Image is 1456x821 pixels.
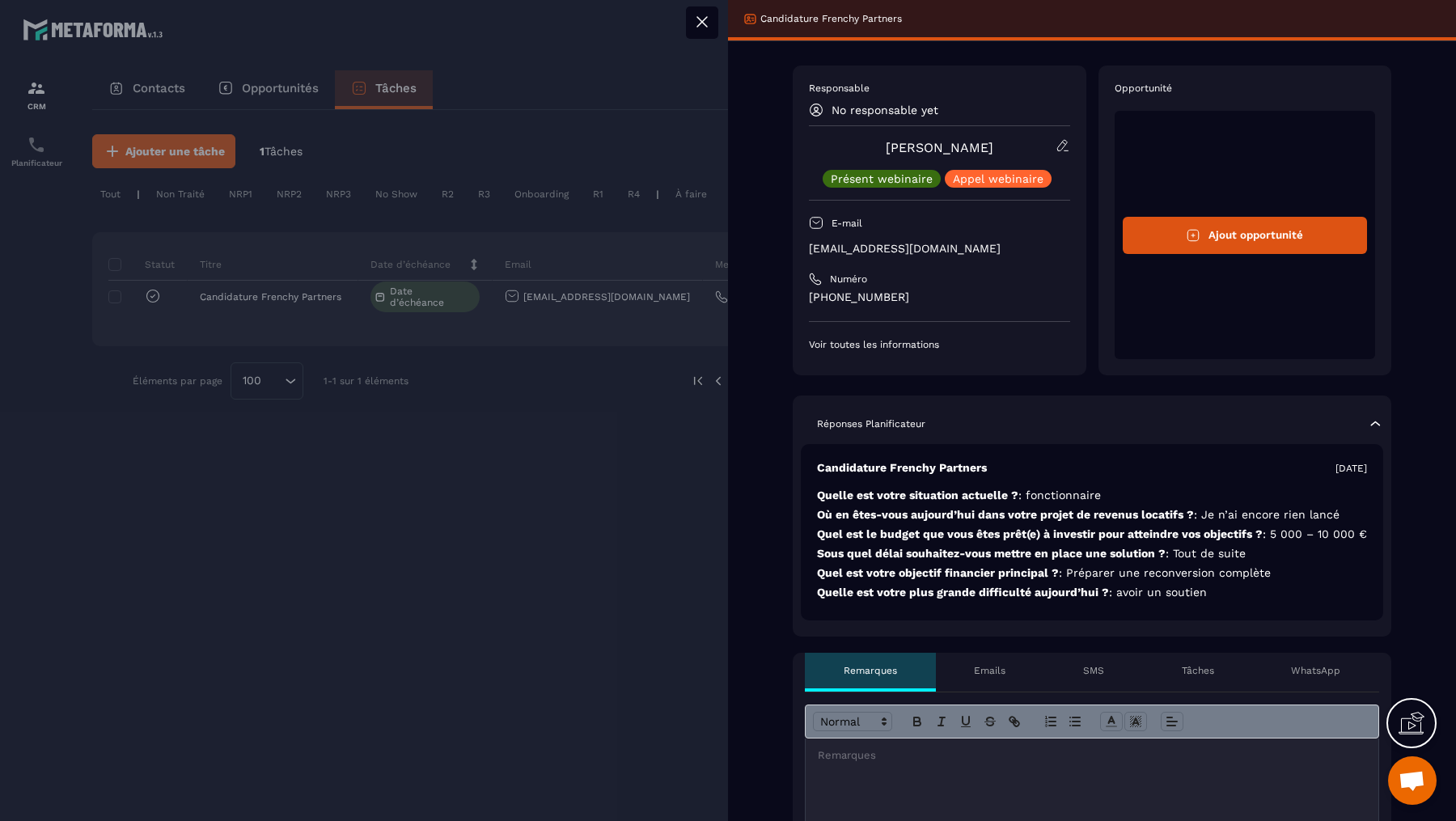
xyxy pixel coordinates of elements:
p: Remarques [844,664,897,677]
p: Responsable [809,82,1070,95]
p: Où en êtes-vous aujourd’hui dans votre projet de revenus locatifs ? [817,507,1367,523]
p: [DATE] [1335,462,1367,475]
p: Opportunité [1115,82,1376,95]
p: SMS [1083,664,1104,677]
button: Ajout opportunité [1123,217,1368,254]
div: Ouvrir le chat [1388,756,1437,805]
span: : Préparer une reconversion complète [1059,566,1271,579]
p: Numéro [830,273,867,286]
a: [PERSON_NAME] [886,140,993,155]
span: : 5 000 – 10 000 € [1263,527,1367,540]
p: E-mail [832,217,862,230]
p: Quelle est votre plus grande difficulté aujourd’hui ? [817,585,1367,600]
p: Emails [974,664,1005,677]
span: : Tout de suite [1166,547,1246,560]
span: : fonctionnaire [1018,489,1101,501]
p: No responsable yet [832,104,938,116]
p: Tâches [1182,664,1214,677]
span: : avoir un soutien [1109,586,1207,599]
p: Sous quel délai souhaitez-vous mettre en place une solution ? [817,546,1367,561]
span: : Je n’ai encore rien lancé [1194,508,1340,521]
p: Quelle est votre situation actuelle ? [817,488,1367,503]
p: Voir toutes les informations [809,338,1070,351]
p: Quel est votre objectif financier principal ? [817,565,1367,581]
p: Quel est le budget que vous êtes prêt(e) à investir pour atteindre vos objectifs ? [817,527,1367,542]
p: Réponses Planificateur [817,417,925,430]
p: Candidature Frenchy Partners [817,460,987,476]
p: [PHONE_NUMBER] [809,290,1070,305]
p: [EMAIL_ADDRESS][DOMAIN_NAME] [809,241,1070,256]
p: WhatsApp [1291,664,1340,677]
p: Présent webinaire [831,173,933,184]
p: Appel webinaire [953,173,1043,184]
p: Candidature Frenchy Partners [760,12,902,25]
